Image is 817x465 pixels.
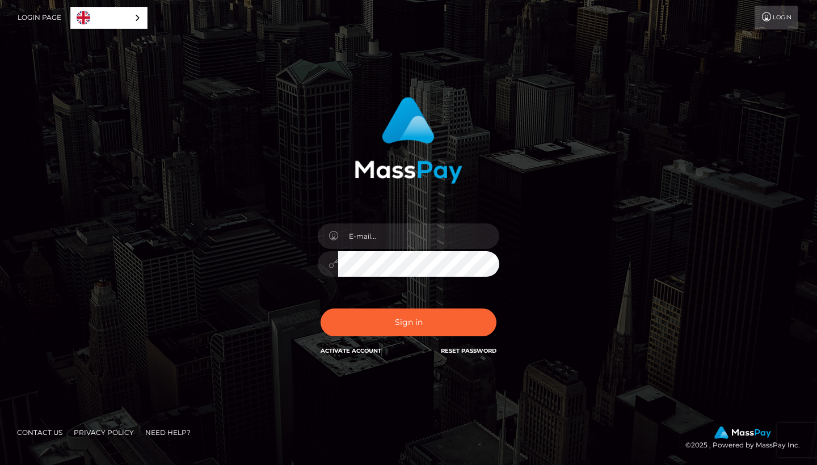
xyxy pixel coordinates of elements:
[355,97,462,184] img: MassPay Login
[714,426,771,439] img: MassPay
[12,424,67,441] a: Contact Us
[321,308,496,336] button: Sign in
[18,6,61,29] a: Login Page
[70,7,148,29] div: Language
[755,6,798,29] a: Login
[71,7,147,28] a: English
[141,424,195,441] a: Need Help?
[321,347,381,354] a: Activate Account
[70,7,148,29] aside: Language selected: English
[441,347,496,354] a: Reset Password
[338,223,499,249] input: E-mail...
[69,424,138,441] a: Privacy Policy
[685,426,808,451] div: © 2025 , Powered by MassPay Inc.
